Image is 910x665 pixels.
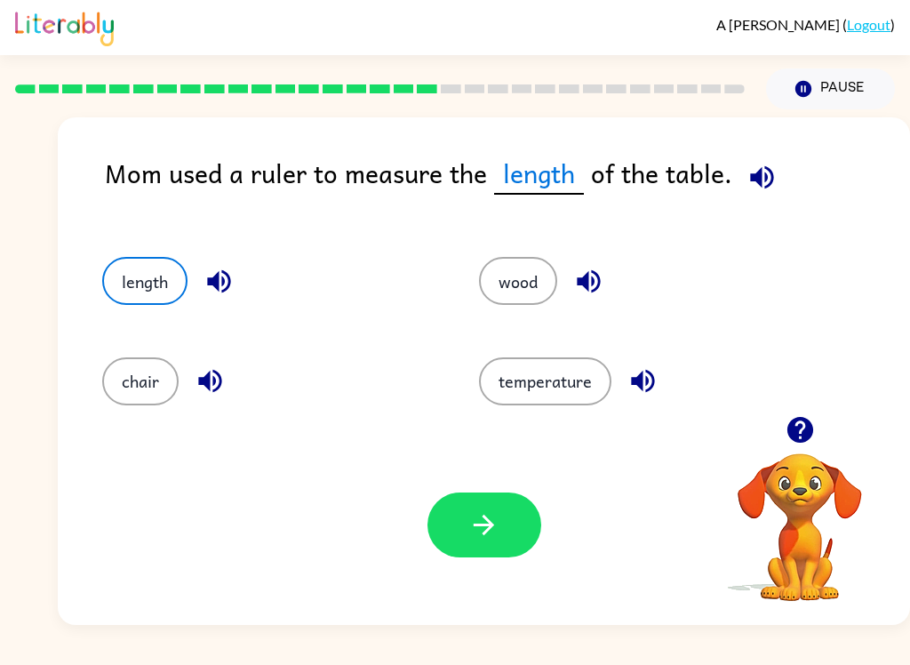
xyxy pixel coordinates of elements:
[105,153,910,221] div: Mom used a ruler to measure the of the table.
[711,426,889,604] video: Your browser must support playing .mp4 files to use Literably. Please try using another browser.
[716,16,842,33] span: A [PERSON_NAME]
[102,357,179,405] button: chair
[494,153,584,195] span: length
[479,257,557,305] button: wood
[102,257,188,305] button: length
[479,357,611,405] button: temperature
[15,7,114,46] img: Literably
[766,68,895,109] button: Pause
[847,16,890,33] a: Logout
[716,16,895,33] div: ( )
